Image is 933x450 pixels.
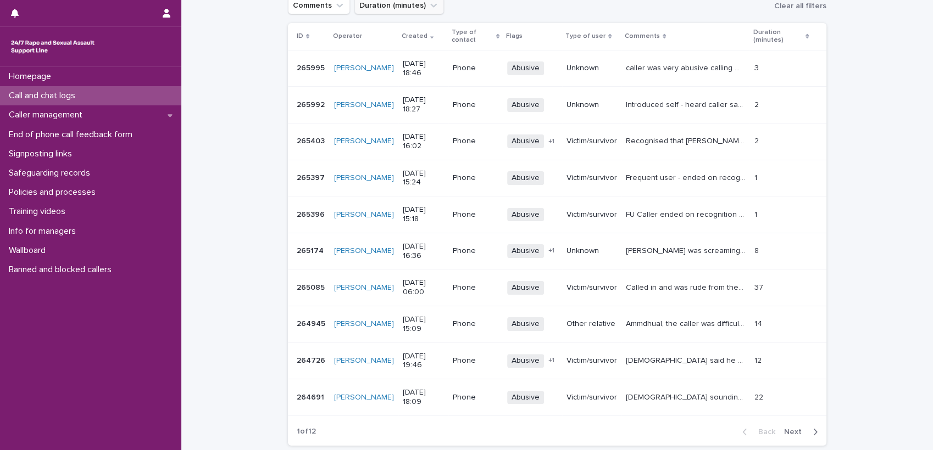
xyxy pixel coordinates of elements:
[507,208,544,222] span: Abusive
[507,98,544,112] span: Abusive
[754,208,759,220] p: 1
[288,233,826,269] tr: 265174265174 [PERSON_NAME] [DATE] 16:36PhoneAbusive+1Unknown[PERSON_NAME] was screaming in high p...
[333,30,362,42] p: Operator
[754,281,765,292] p: 37
[4,168,99,178] p: Safeguarding records
[780,427,826,437] button: Next
[297,61,327,73] p: 265995
[334,356,394,365] a: [PERSON_NAME]
[334,137,394,146] a: [PERSON_NAME]
[507,171,544,185] span: Abusive
[626,171,747,183] p: Frequent user - ended on recognition
[334,319,394,329] a: [PERSON_NAME]
[453,356,498,365] p: Phone
[753,26,802,47] p: Duration (minutes)
[548,248,554,254] span: + 1
[288,379,826,416] tr: 264691264691 [PERSON_NAME] [DATE] 18:09PhoneAbusiveVictim/survivor[DEMOGRAPHIC_DATA] sounding Ano...
[403,132,444,151] p: [DATE] 16:02
[297,354,327,365] p: 264726
[288,87,826,123] tr: 265992265992 [PERSON_NAME] [DATE] 18:27PhoneAbusiveUnknownIntroduced self - heard caller say 'oh ...
[507,134,544,148] span: Abusive
[754,134,760,146] p: 2
[297,208,327,220] p: 265396
[754,317,764,329] p: 14
[403,59,444,78] p: [DATE] 18:46
[453,319,498,329] p: Phone
[774,2,826,10] span: Clear all filters
[626,244,747,256] p: Caller was screaming in high pitched voice that she was devastated that a white trash male was sm...
[288,160,826,196] tr: 265397265397 [PERSON_NAME] [DATE] 15:24PhoneAbusiveVictim/survivorFrequent user - ended on recogn...
[297,244,326,256] p: 265174
[403,388,444,407] p: [DATE] 18:09
[453,246,498,256] p: Phone
[626,61,747,73] p: caller was very abusive calling me a "fucking bitch" ,a "fucking stupid bitch" for asking her rea...
[625,30,660,42] p: Comments
[403,315,444,334] p: [DATE] 15:09
[507,391,544,404] span: Abusive
[453,173,498,183] p: Phone
[4,71,60,82] p: Homepage
[288,269,826,306] tr: 265085265085 [PERSON_NAME] [DATE] 06:00PhoneAbusiveVictim/survivorCalled in and was rude from the...
[402,30,427,42] p: Created
[507,317,544,331] span: Abusive
[403,95,444,114] p: [DATE] 18:27
[4,91,84,101] p: Call and chat logs
[506,30,523,42] p: Flags
[784,428,808,436] span: Next
[754,171,759,183] p: 1
[297,134,327,146] p: 265403
[297,171,327,183] p: 265397
[626,208,747,220] p: FU Caller ended on recognition - caller shouted 'grow up'
[567,246,617,256] p: Unknown
[752,428,775,436] span: Back
[626,281,747,292] p: Called in and was rude from the beginning of the call, asking me not to say anything or ask her a...
[567,100,617,110] p: Unknown
[403,169,444,188] p: [DATE] 15:24
[452,26,493,47] p: Type of contact
[754,244,760,256] p: 8
[297,317,327,329] p: 264945
[334,210,394,220] a: [PERSON_NAME]
[4,226,85,237] p: Info for managers
[626,317,747,329] p: Ammdhual, the caller was difficult to hear and the microphone was cutting in and out through the ...
[453,393,498,402] p: Phone
[9,36,97,58] img: rhQMoQhaT3yELyF149Cw
[453,283,498,292] p: Phone
[403,205,444,224] p: [DATE] 15:18
[4,265,120,275] p: Banned and blocked callers
[567,173,617,183] p: Victim/survivor
[754,61,760,73] p: 3
[297,391,326,402] p: 264691
[453,210,498,220] p: Phone
[288,342,826,379] tr: 264726264726 [PERSON_NAME] [DATE] 19:46PhoneAbusive+1Victim/survivor[DEMOGRAPHIC_DATA] said he wa...
[453,137,498,146] p: Phone
[334,173,394,183] a: [PERSON_NAME]
[548,357,554,364] span: + 1
[567,393,617,402] p: Victim/survivor
[626,354,747,365] p: Male said he was "feeling good" and wanted to know what he could talk about, disclosed sexual abu...
[754,98,760,110] p: 2
[453,64,498,73] p: Phone
[567,137,617,146] p: Victim/survivor
[334,246,394,256] a: [PERSON_NAME]
[626,134,747,146] p: Recognised that caller was banned so informed them of this and they said that "well you are stupi...
[4,149,81,159] p: Signposting links
[567,64,617,73] p: Unknown
[334,393,394,402] a: [PERSON_NAME]
[4,130,141,140] p: End of phone call feedback form
[507,244,544,258] span: Abusive
[626,98,747,110] p: Introduced self - heard caller say 'oh no' then started to cry. I asked that she take her time, s...
[754,354,763,365] p: 12
[288,196,826,233] tr: 265396265396 [PERSON_NAME] [DATE] 15:18PhoneAbusiveVictim/survivorFU Caller ended on recognition ...
[4,187,104,198] p: Policies and processes
[507,281,544,295] span: Abusive
[288,418,325,445] p: 1 of 12
[334,64,394,73] a: [PERSON_NAME]
[567,319,617,329] p: Other relative
[453,100,498,110] p: Phone
[548,138,554,145] span: + 1
[734,427,780,437] button: Back
[754,391,765,402] p: 22
[288,306,826,342] tr: 264945264945 [PERSON_NAME] [DATE] 15:09PhoneAbusiveOther relativeAmmdhual, the caller was difficu...
[403,278,444,297] p: [DATE] 06:00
